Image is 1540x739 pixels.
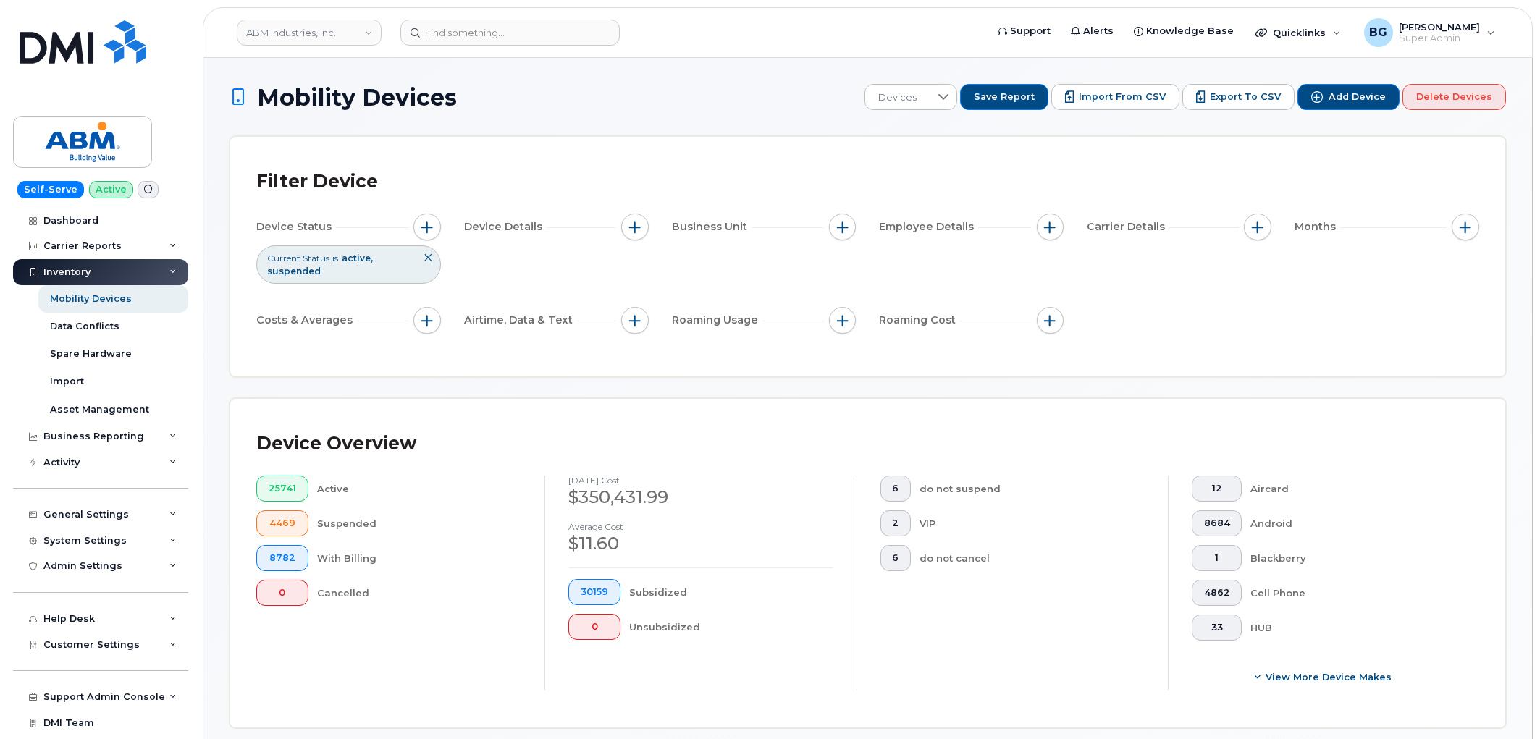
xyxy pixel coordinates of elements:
button: Delete Devices [1402,84,1506,110]
div: Aircard [1250,476,1456,502]
span: Save Report [974,90,1035,104]
div: do not suspend [920,476,1145,502]
span: is [332,252,338,264]
div: With Billing [317,545,522,571]
span: 6 [892,483,899,494]
div: Cell Phone [1250,580,1456,606]
span: 4469 [269,518,296,529]
span: Import from CSV [1079,90,1166,104]
div: Filter Device [256,163,378,200]
span: Airtime, Data & Text [464,313,577,328]
span: Export to CSV [1210,90,1281,104]
button: 12 [1192,476,1242,502]
div: Android [1250,510,1456,536]
span: Roaming Cost [879,313,960,328]
button: 0 [568,614,620,640]
div: do not cancel [920,545,1145,571]
span: suspended [267,266,321,276]
button: 1 [1192,545,1242,571]
button: 8684 [1192,510,1242,536]
span: Mobility Devices [257,85,457,110]
span: 6 [892,552,899,564]
div: HUB [1250,615,1456,641]
div: Device Overview [256,425,416,463]
span: Carrier Details [1087,219,1169,235]
button: 33 [1192,615,1242,641]
button: 4862 [1192,580,1242,606]
span: 0 [581,621,608,633]
h4: [DATE] cost [568,476,833,485]
span: View More Device Makes [1266,670,1392,684]
button: View More Device Makes [1192,664,1456,690]
span: Current Status [267,252,329,264]
span: Add Device [1329,90,1386,104]
button: 6 [880,545,912,571]
button: 4469 [256,510,308,536]
span: Months [1295,219,1340,235]
span: Device Status [256,219,336,235]
span: 33 [1204,622,1230,633]
button: Save Report [960,84,1048,110]
span: 2 [892,518,899,529]
button: 2 [880,510,912,536]
div: VIP [920,510,1145,536]
span: 1 [1204,552,1230,564]
div: Suspended [317,510,522,536]
div: Subsidized [629,579,833,605]
button: 6 [880,476,912,502]
div: Unsubsidized [629,614,833,640]
span: Device Details [464,219,547,235]
button: 0 [256,580,308,606]
div: Blackberry [1250,545,1456,571]
span: Employee Details [879,219,978,235]
button: 30159 [568,579,620,605]
span: 25741 [269,483,296,494]
button: Import from CSV [1051,84,1179,110]
span: Devices [865,85,930,111]
button: Add Device [1297,84,1400,110]
div: Active [317,476,522,502]
span: 8684 [1204,518,1230,529]
h4: Average cost [568,522,833,531]
button: 8782 [256,545,308,571]
span: Costs & Averages [256,313,357,328]
button: Export to CSV [1182,84,1295,110]
span: 0 [269,587,296,599]
span: Roaming Usage [672,313,762,328]
span: 8782 [269,552,296,564]
span: 30159 [581,586,608,598]
div: Cancelled [317,580,522,606]
span: active [342,253,373,263]
div: $350,431.99 [568,485,833,510]
div: $11.60 [568,531,833,556]
span: Business Unit [672,219,752,235]
span: Delete Devices [1416,90,1492,104]
span: 4862 [1204,587,1230,599]
button: 25741 [256,476,308,502]
span: 12 [1204,483,1230,494]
